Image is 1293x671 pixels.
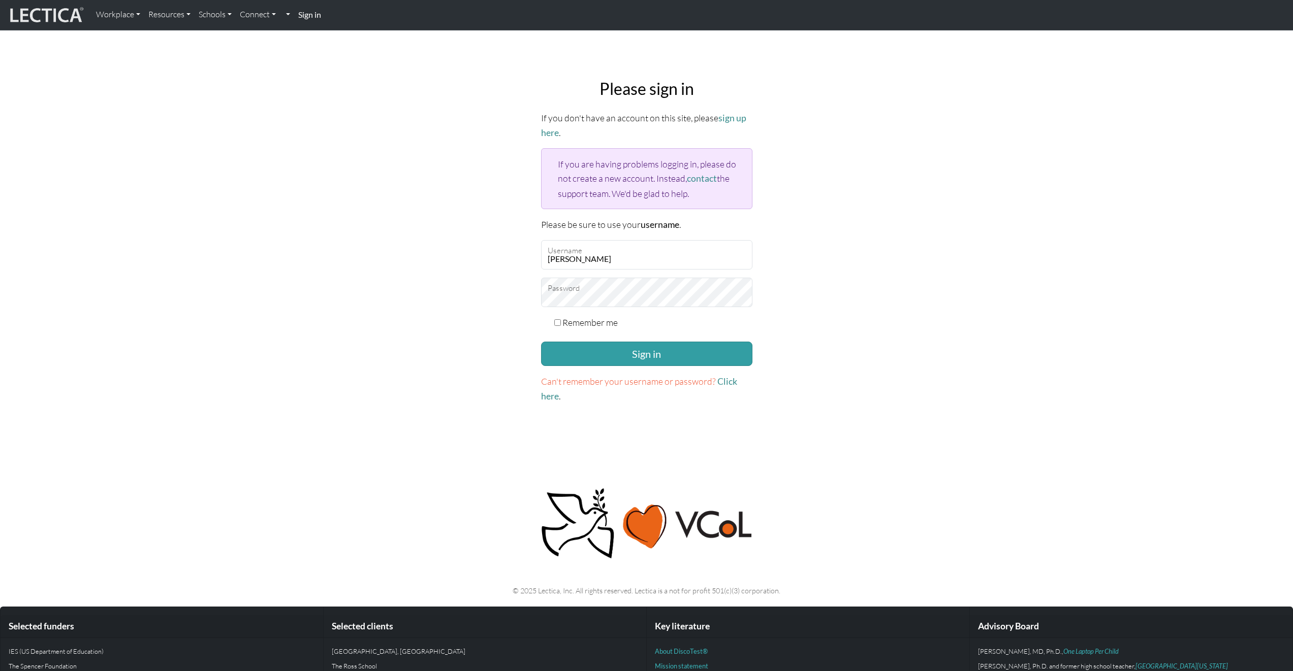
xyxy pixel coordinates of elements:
[9,661,315,671] p: The Spencer Foundation
[332,646,638,656] p: [GEOGRAPHIC_DATA], [GEOGRAPHIC_DATA]
[541,240,752,270] input: Username
[1063,647,1119,655] a: One Laptop Per Child
[324,615,646,638] div: Selected clients
[195,4,236,25] a: Schools
[541,217,752,232] p: Please be sure to use your .
[978,661,1284,671] p: [PERSON_NAME], Ph.D. and former high school teacher,
[541,374,752,404] p: .
[318,585,976,596] p: © 2025 Lectica, Inc. All rights reserved. Lectica is a not for profit 501(c)(3) corporation.
[562,315,618,329] label: Remember me
[298,10,321,19] strong: Sign in
[538,487,755,560] img: Peace, love, VCoL
[8,6,84,25] img: lecticalive
[641,219,679,230] strong: username
[236,4,280,25] a: Connect
[541,148,752,209] div: If you are having problems logging in, please do not create a new account. Instead, the support t...
[1136,662,1228,670] a: [GEOGRAPHIC_DATA][US_STATE]
[1,615,323,638] div: Selected funders
[332,661,638,671] p: The Ross School
[687,173,717,184] a: contact
[541,376,716,387] span: Can't remember your username or password?
[9,646,315,656] p: IES (US Department of Education)
[541,111,752,140] p: If you don't have an account on this site, please .
[655,647,708,655] a: About DiscoTest®
[647,615,969,638] div: Key literature
[541,342,752,366] button: Sign in
[294,4,325,26] a: Sign in
[541,79,752,98] h2: Please sign in
[144,4,195,25] a: Resources
[655,662,708,670] a: Mission statement
[92,4,144,25] a: Workplace
[970,615,1292,638] div: Advisory Board
[978,646,1284,656] p: [PERSON_NAME], MD, Ph.D.,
